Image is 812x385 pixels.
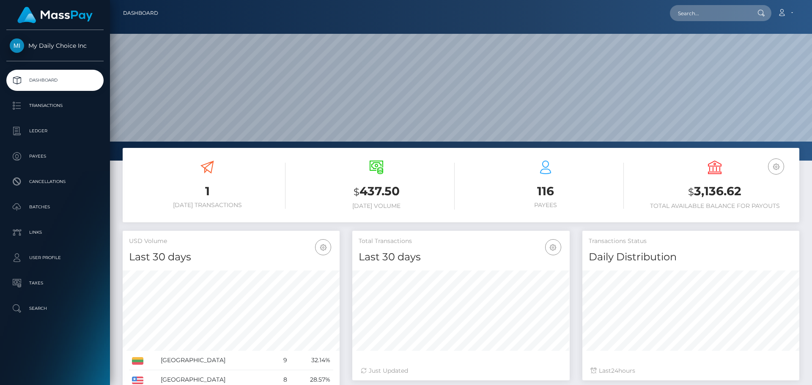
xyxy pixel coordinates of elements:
a: Taxes [6,273,104,294]
p: Search [10,302,100,315]
img: MassPay Logo [17,7,93,23]
div: Just Updated [361,366,561,375]
img: My Daily Choice Inc [10,38,24,53]
h6: Payees [467,202,624,209]
p: Batches [10,201,100,213]
input: Search... [670,5,749,21]
img: US.png [132,377,143,384]
h4: Daily Distribution [589,250,793,265]
p: Dashboard [10,74,100,87]
h6: [DATE] Volume [298,202,455,210]
h5: Total Transactions [359,237,563,246]
a: Cancellations [6,171,104,192]
h3: 3,136.62 [636,183,793,200]
h4: Last 30 days [359,250,563,265]
h3: 116 [467,183,624,199]
a: Dashboard [6,70,104,91]
p: Taxes [10,277,100,289]
small: $ [354,186,359,198]
span: My Daily Choice Inc [6,42,104,49]
a: User Profile [6,247,104,268]
a: Payees [6,146,104,167]
td: [GEOGRAPHIC_DATA] [158,351,274,370]
h5: USD Volume [129,237,333,246]
p: Transactions [10,99,100,112]
h4: Last 30 days [129,250,333,265]
div: Last hours [591,366,791,375]
p: Ledger [10,125,100,137]
p: Cancellations [10,175,100,188]
a: Ledger [6,120,104,142]
p: Links [10,226,100,239]
small: $ [688,186,694,198]
h6: Total Available Balance for Payouts [636,202,793,210]
a: Transactions [6,95,104,116]
p: Payees [10,150,100,163]
img: LT.png [132,357,143,365]
h3: 437.50 [298,183,455,200]
a: Links [6,222,104,243]
h3: 1 [129,183,285,199]
h6: [DATE] Transactions [129,202,285,209]
td: 9 [274,351,290,370]
td: 32.14% [290,351,333,370]
p: User Profile [10,251,100,264]
a: Search [6,298,104,319]
a: Dashboard [123,4,158,22]
h5: Transactions Status [589,237,793,246]
a: Batches [6,197,104,218]
span: 24 [611,367,618,374]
